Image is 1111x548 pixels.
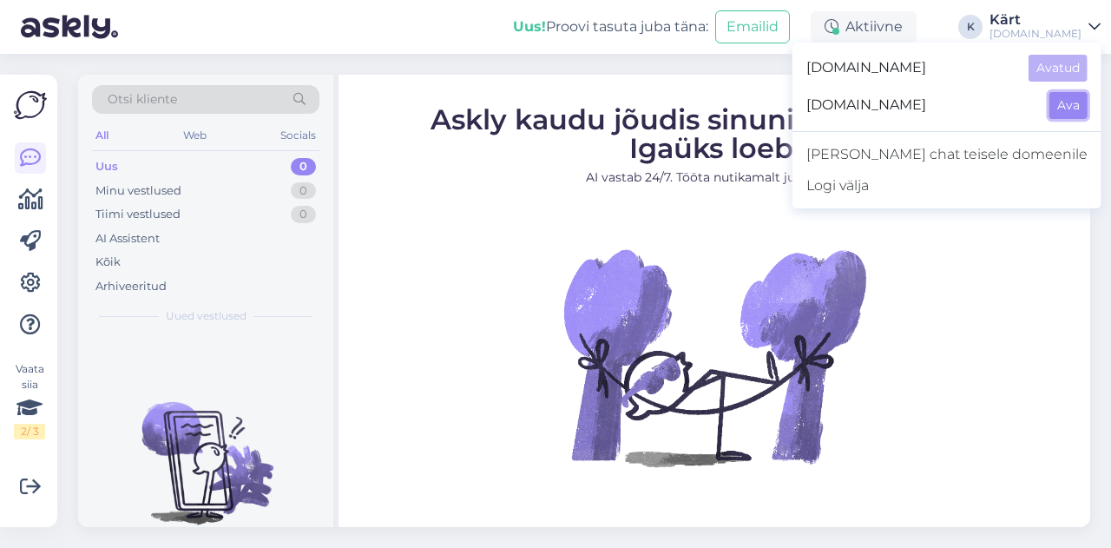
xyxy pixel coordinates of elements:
div: K [958,15,983,39]
span: Otsi kliente [108,90,177,109]
p: AI vastab 24/7. Tööta nutikamalt juba täna. [431,168,998,187]
b: Uus! [513,18,546,35]
span: [DOMAIN_NAME] [806,55,1015,82]
div: All [92,124,112,147]
div: Minu vestlused [95,182,181,200]
img: Askly Logo [14,89,47,122]
button: Ava [1049,92,1088,119]
div: Kõik [95,254,121,271]
div: Web [180,124,210,147]
span: Askly kaudu jõudis sinuni juba klienti. Igaüks loeb. [431,102,998,165]
div: AI Assistent [95,230,160,248]
img: No chats [78,371,333,527]
div: [DOMAIN_NAME] [989,27,1081,41]
div: Vaata siia [14,361,45,439]
button: Emailid [715,10,790,43]
div: Socials [277,124,319,147]
div: Kärt [989,13,1081,27]
div: Tiimi vestlused [95,206,181,223]
button: Avatud [1029,55,1088,82]
img: No Chat active [558,201,871,513]
div: 0 [291,182,316,200]
div: 0 [291,206,316,223]
div: 0 [291,158,316,175]
a: [PERSON_NAME] chat teisele domeenile [792,139,1101,170]
div: Proovi tasuta juba täna: [513,17,708,37]
div: Logi välja [792,170,1101,201]
div: 2 / 3 [14,424,45,439]
a: Kärt[DOMAIN_NAME] [989,13,1101,41]
span: [DOMAIN_NAME] [806,92,1035,119]
div: Aktiivne [811,11,917,43]
div: Arhiveeritud [95,278,167,295]
span: Uued vestlused [166,308,247,324]
div: Uus [95,158,118,175]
